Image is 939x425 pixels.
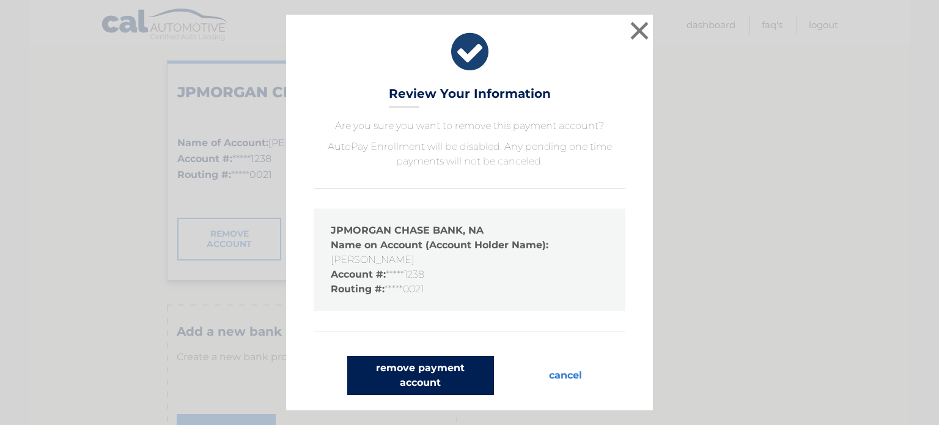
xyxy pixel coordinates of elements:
h3: Review Your Information [389,86,551,108]
button: × [627,18,652,43]
button: cancel [539,356,592,395]
p: AutoPay Enrollment will be disabled. Any pending one time payments will not be canceled. [314,139,625,169]
strong: JPMORGAN CHASE BANK, NA [331,224,484,236]
strong: Account #: [331,268,386,280]
strong: Name on Account (Account Holder Name): [331,239,548,251]
li: [PERSON_NAME] [331,238,608,267]
p: Are you sure you want to remove this payment account? [314,119,625,133]
strong: Routing #: [331,283,385,295]
button: remove payment account [347,356,494,395]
